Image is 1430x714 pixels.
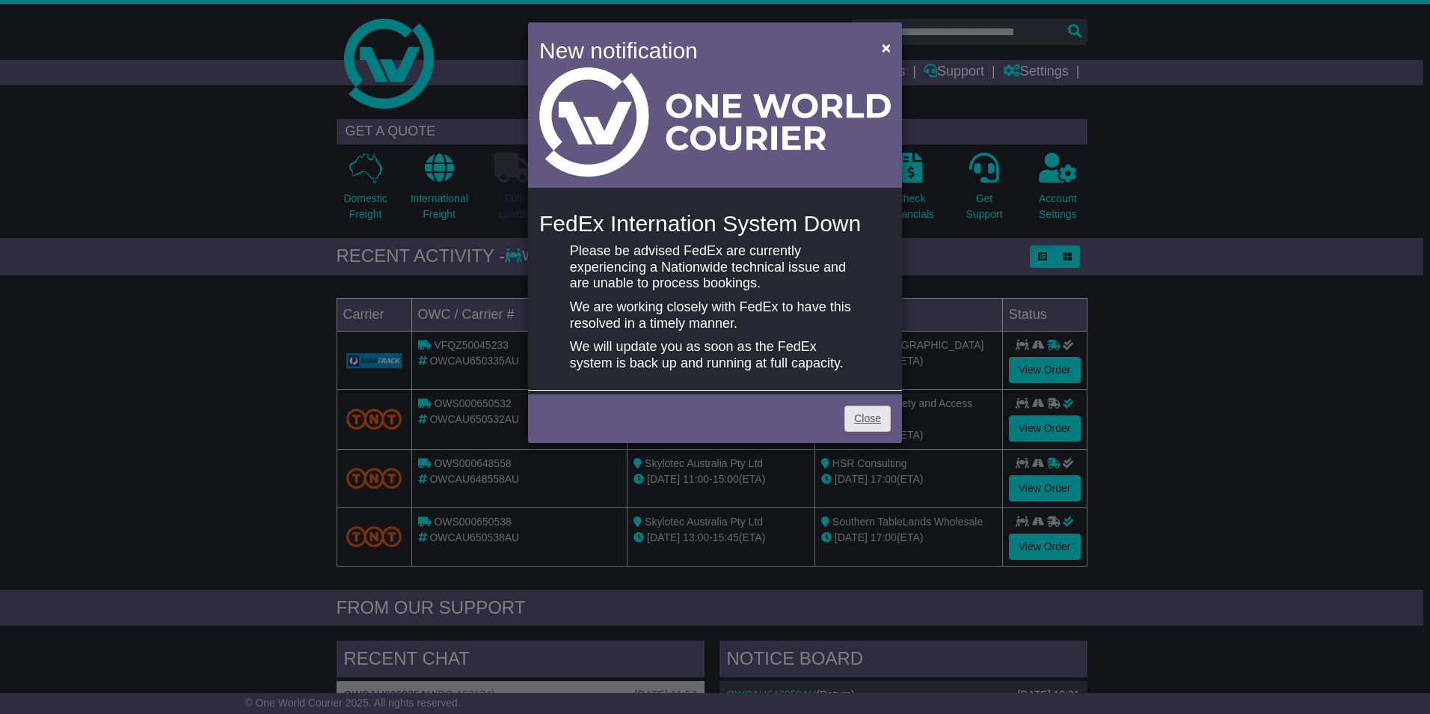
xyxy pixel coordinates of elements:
p: We will update you as soon as the FedEx system is back up and running at full capacity. [570,339,860,371]
h4: New notification [539,34,860,67]
p: Please be advised FedEx are currently experiencing a Nationwide technical issue and are unable to... [570,243,860,292]
a: Close [844,406,891,432]
span: × [882,39,891,56]
button: Close [874,32,898,63]
img: Light [539,67,891,177]
p: We are working closely with FedEx to have this resolved in a timely manner. [570,299,860,332]
h4: FedEx Internation System Down [539,211,891,236]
